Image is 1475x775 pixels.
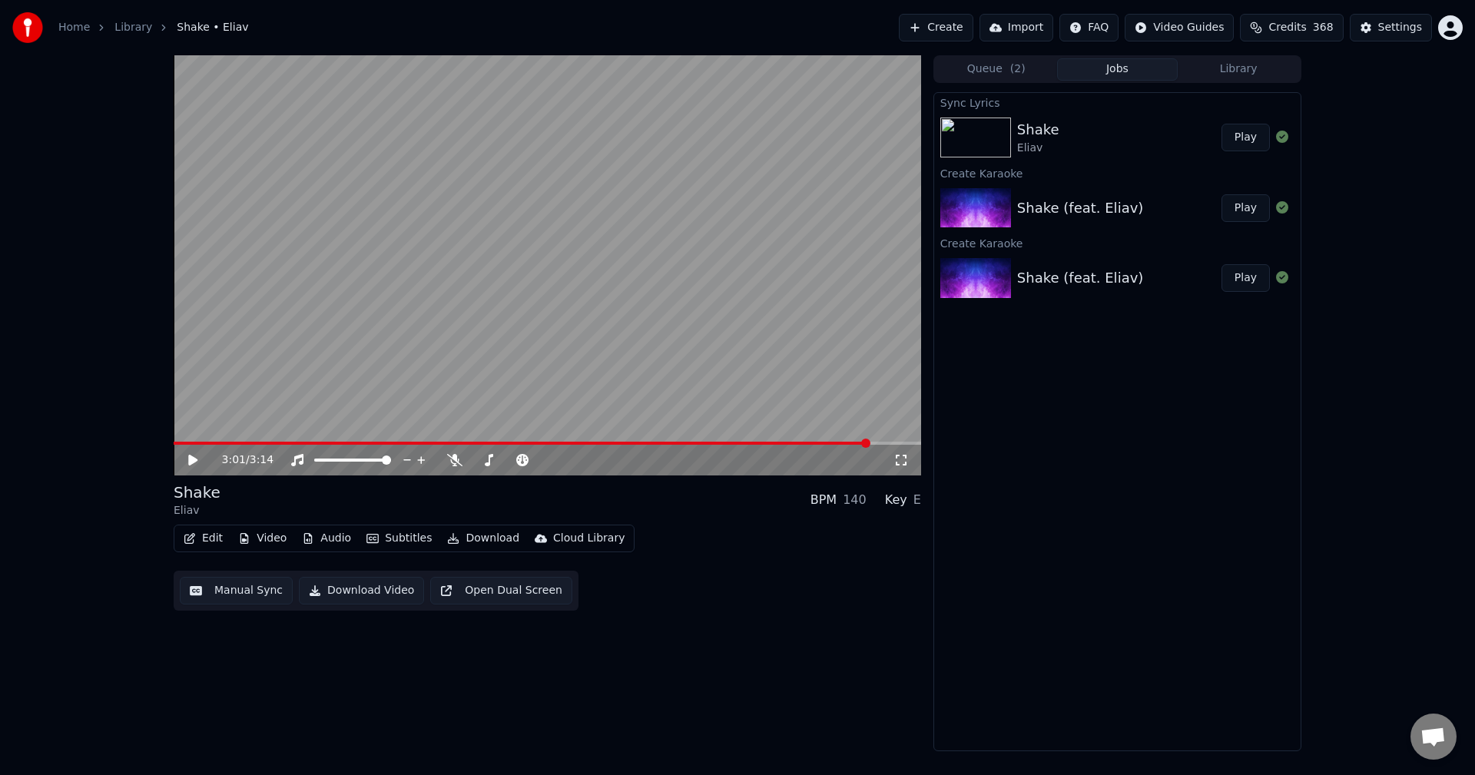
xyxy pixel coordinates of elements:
[934,164,1301,182] div: Create Karaoke
[934,93,1301,111] div: Sync Lyrics
[934,233,1301,252] div: Create Karaoke
[360,528,438,549] button: Subtitles
[1221,194,1270,222] button: Play
[1059,14,1119,41] button: FAQ
[174,482,220,503] div: Shake
[1378,20,1422,35] div: Settings
[1313,20,1334,35] span: 368
[936,58,1057,81] button: Queue
[1010,61,1026,77] span: ( 2 )
[177,20,248,35] span: Shake • Eliav
[1125,14,1234,41] button: Video Guides
[114,20,152,35] a: Library
[177,528,229,549] button: Edit
[1221,264,1270,292] button: Play
[1240,14,1343,41] button: Credits368
[885,491,907,509] div: Key
[1268,20,1306,35] span: Credits
[1017,141,1059,156] div: Eliav
[58,20,249,35] nav: breadcrumb
[810,491,837,509] div: BPM
[441,528,525,549] button: Download
[1057,58,1178,81] button: Jobs
[1017,119,1059,141] div: Shake
[1350,14,1432,41] button: Settings
[222,452,246,468] span: 3:01
[1410,714,1457,760] a: Open chat
[553,531,625,546] div: Cloud Library
[1017,197,1144,219] div: Shake (feat. Eliav)
[899,14,973,41] button: Create
[430,577,572,604] button: Open Dual Screen
[1017,267,1144,289] div: Shake (feat. Eliav)
[1221,124,1270,151] button: Play
[913,491,921,509] div: E
[250,452,273,468] span: 3:14
[1178,58,1299,81] button: Library
[232,528,293,549] button: Video
[843,491,867,509] div: 140
[12,12,43,43] img: youka
[299,577,424,604] button: Download Video
[979,14,1053,41] button: Import
[180,577,293,604] button: Manual Sync
[174,503,220,518] div: Eliav
[222,452,259,468] div: /
[296,528,357,549] button: Audio
[58,20,90,35] a: Home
